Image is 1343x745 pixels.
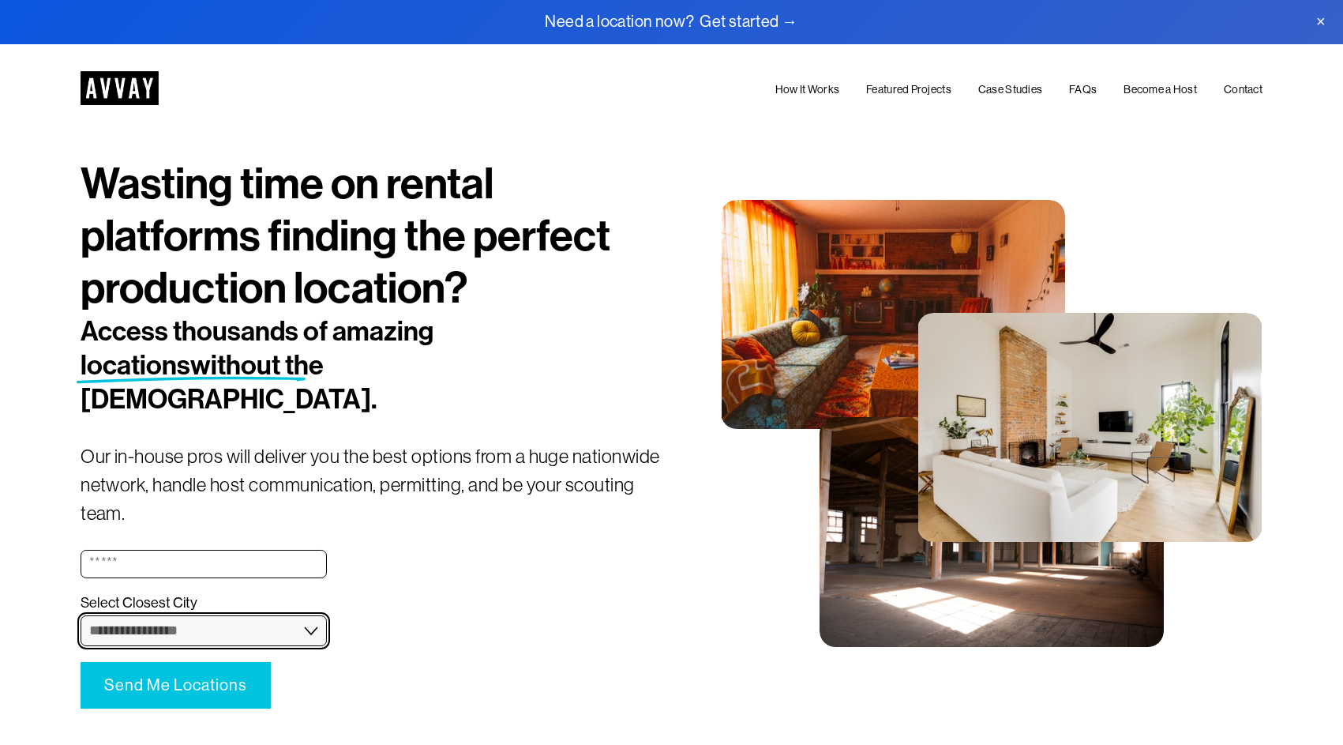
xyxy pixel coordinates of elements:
[81,349,377,416] span: without the [DEMOGRAPHIC_DATA].
[81,662,271,709] button: Send Me LocationsSend Me Locations
[81,442,671,529] p: Our in-house pros will deliver you the best options from a huge nationwide network, handle host c...
[81,71,159,105] img: AVVAY - The First Nationwide Location Scouting Co.
[1069,81,1097,100] a: FAQs
[866,81,951,100] a: Featured Projects
[1124,81,1197,100] a: Become a Host
[775,81,839,100] a: How It Works
[978,81,1042,100] a: Case Studies
[81,594,197,612] span: Select Closest City
[81,314,573,417] h2: Access thousands of amazing locations
[104,676,247,694] span: Send Me Locations
[81,615,327,646] select: Select Closest City
[81,158,671,314] h1: Wasting time on rental platforms finding the perfect production location?
[1224,81,1262,100] a: Contact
